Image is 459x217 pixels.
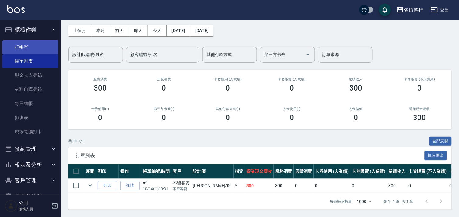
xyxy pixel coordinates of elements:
[314,164,351,179] th: 卡券使用 (入業績)
[274,164,294,179] th: 服務消費
[129,25,148,36] button: 昨天
[428,4,452,16] button: 登出
[203,77,253,81] h2: 卡券使用 (入業績)
[331,107,380,111] h2: 入金儲值
[394,4,426,16] button: 名留德行
[234,179,245,193] td: Y
[330,199,352,204] p: 每頁顯示數量
[413,113,426,122] h3: 300
[19,200,50,206] h5: 公司
[203,107,253,111] h2: 其他付款方式(-)
[98,181,117,190] button: 列印
[274,179,294,193] td: 300
[2,68,58,82] a: 現金收支登錄
[2,97,58,111] a: 每日結帳
[425,152,447,158] a: 報表匯出
[191,164,233,179] th: 設計師
[94,84,107,92] h3: 300
[290,113,294,122] h3: 0
[76,77,125,81] h3: 服務消費
[226,84,230,92] h3: 0
[387,164,407,179] th: 業績收入
[384,199,413,204] p: 第 1–1 筆 共 1 筆
[387,179,407,193] td: 300
[245,179,274,193] td: 300
[191,179,233,193] td: [PERSON_NAME] /09
[76,107,125,111] h2: 卡券使用(-)
[294,164,314,179] th: 店販消費
[407,179,448,193] td: 0
[234,164,245,179] th: 指定
[404,6,423,14] div: 名留德行
[355,193,374,210] div: 1000
[2,54,58,68] a: 帳單列表
[68,25,91,36] button: 上個月
[350,179,387,193] td: 0
[76,153,425,159] span: 訂單列表
[68,138,85,144] p: 共 1 筆, 1 / 1
[2,141,58,157] button: 預約管理
[314,179,351,193] td: 0
[418,84,422,92] h3: 0
[2,22,58,38] button: 櫃檯作業
[267,107,316,111] h2: 入金使用(-)
[331,77,380,81] h2: 業績收入
[2,125,58,139] a: 現場電腦打卡
[349,84,362,92] h3: 300
[141,164,171,179] th: 帳單編號/時間
[350,164,387,179] th: 卡券販賣 (入業績)
[7,5,25,13] img: Logo
[395,77,444,81] h2: 卡券販賣 (不入業績)
[173,186,190,192] p: 不留客資
[2,188,58,204] button: 員工及薪資
[110,25,129,36] button: 前天
[96,164,119,179] th: 列印
[2,40,58,54] a: 打帳單
[162,113,166,122] h3: 0
[303,50,313,59] button: Open
[395,107,444,111] h2: 營業現金應收
[143,186,170,192] p: 10/14 (二) 10:31
[162,84,166,92] h3: 0
[379,4,391,16] button: save
[171,164,192,179] th: 客戶
[2,173,58,188] button: 客戶管理
[267,77,316,81] h2: 卡券販賣 (入業績)
[2,82,58,96] a: 材料自購登錄
[245,164,274,179] th: 營業現金應收
[119,164,141,179] th: 操作
[2,111,58,125] a: 排班表
[120,181,140,190] a: 詳情
[148,25,167,36] button: 今天
[226,113,230,122] h3: 0
[19,206,50,212] p: 服務人員
[86,181,95,190] button: expand row
[173,180,190,186] div: 不留客資
[425,151,447,160] button: 報表匯出
[407,164,448,179] th: 卡券販賣 (不入業績)
[429,137,452,146] button: 全部展開
[139,107,189,111] h2: 第三方卡券(-)
[98,113,102,122] h3: 0
[139,77,189,81] h2: 店販消費
[91,25,110,36] button: 本月
[5,200,17,212] img: Person
[190,25,214,36] button: [DATE]
[354,113,358,122] h3: 0
[294,179,314,193] td: 0
[167,25,190,36] button: [DATE]
[141,179,171,193] td: #1
[2,157,58,173] button: 報表及分析
[290,84,294,92] h3: 0
[84,164,96,179] th: 展開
